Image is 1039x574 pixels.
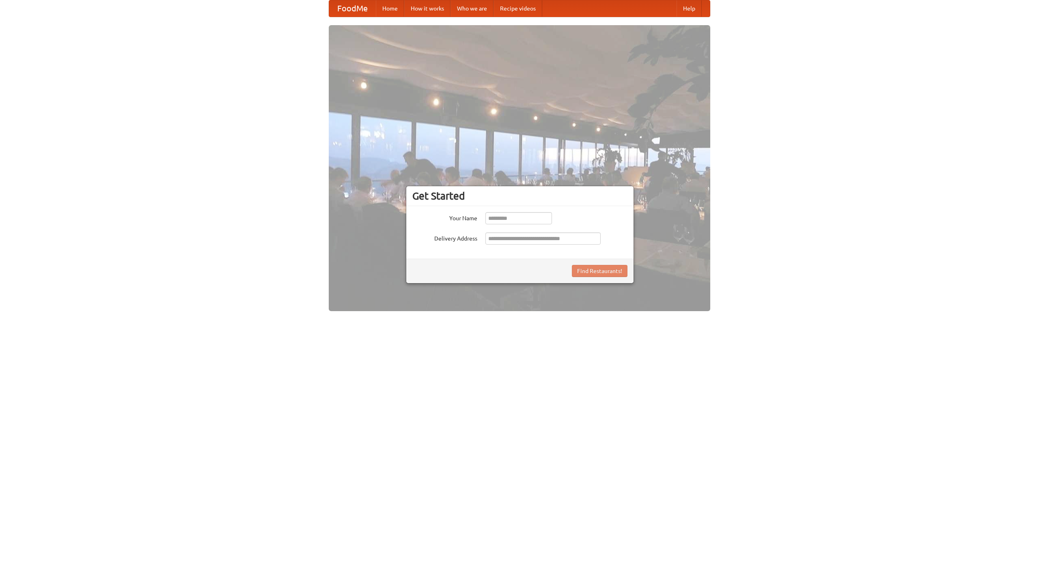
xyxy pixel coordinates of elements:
button: Find Restaurants! [572,265,627,277]
a: How it works [404,0,451,17]
a: Help [677,0,702,17]
a: Who we are [451,0,494,17]
a: FoodMe [329,0,376,17]
a: Home [376,0,404,17]
h3: Get Started [412,190,627,202]
a: Recipe videos [494,0,542,17]
label: Your Name [412,212,477,222]
label: Delivery Address [412,232,477,243]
